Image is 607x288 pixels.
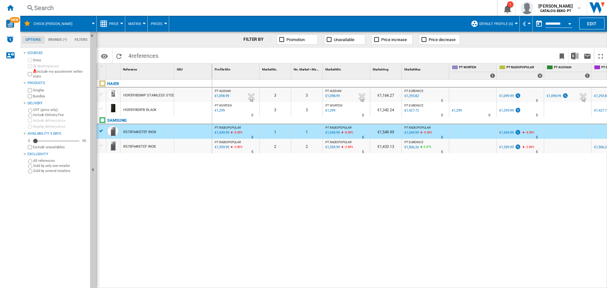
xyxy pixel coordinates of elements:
div: Check [PERSON_NAME] [23,16,93,32]
img: promotionV3.png [515,107,521,113]
span: PT AUCHAN [215,89,231,93]
md-slider: Availability [33,138,79,144]
div: 3 [291,88,322,102]
input: Sold by several retailers [28,169,32,174]
button: Default profile (6) [479,16,516,32]
span: € [523,21,526,27]
span: Matrix [128,22,141,26]
div: Delivery Time : 5 days [441,149,443,155]
div: Delivery Time : 10 days [249,98,253,104]
div: PT AUCHAN 1 offers sold by PT AUCHAN [545,64,591,79]
span: NEW [10,17,20,23]
div: Sort None [403,64,449,73]
div: Delivery Time : 5 days [441,98,443,104]
div: Last updated : Tuesday, 14 October 2025 10:31 [214,93,229,99]
div: Click to filter on that brand [107,117,127,124]
span: Market Max [404,68,420,71]
span: [PERSON_NAME] [538,3,573,9]
input: OFF (price only) [28,108,32,113]
span: No. Market < Me [294,68,316,71]
div: Last updated : Monday, 13 October 2025 23:43 [403,130,419,136]
div: Delivery Time : 5 days [536,134,538,141]
div: Exclusivity [28,152,88,157]
span: PT RADIOPOPULAR [404,126,431,129]
div: Last updated : Monday, 13 October 2025 23:43 [324,144,340,150]
div: €1,359.99 [499,145,514,149]
div: Last updated : Monday, 13 October 2025 23:43 [214,144,229,150]
button: Hide [90,32,98,43]
span: PT EURONICS [404,89,423,93]
div: Sources [28,51,88,56]
div: Sort None [107,64,120,73]
span: Reference [123,68,137,71]
div: 1 [507,1,513,8]
div: Sort None [122,64,174,73]
button: Promotion [277,34,318,45]
md-menu: Currency [520,16,533,32]
div: 1 offers sold by PT WORTEN [490,73,495,78]
div: 3 [260,102,291,117]
i: % [423,130,426,137]
div: 1 [291,124,322,139]
span: PT AUCHAN [325,89,341,93]
div: HSR5918DIMP STAINLESS STEEL [123,88,176,103]
span: PT RADIOPOPULAR [215,126,241,129]
div: RS70F64KDTEF INOX [123,125,156,139]
button: Check [PERSON_NAME] [34,16,79,32]
img: wise-card.svg [6,20,14,28]
label: Include Delivery Fee [33,113,88,117]
button: Price increase [371,34,413,45]
div: Last updated : Monday, 13 October 2025 23:43 [324,130,340,136]
span: Default profile (6) [479,22,513,26]
div: Delivery Time : 5 days [536,98,538,104]
div: Delivery Time : 10 days [581,98,585,104]
div: Sort None [175,64,212,73]
span: PT RADIOPOPULAR [215,140,241,144]
button: Download in Excel [568,48,581,63]
div: 2 [291,139,322,153]
div: Market Avg Sort None [371,64,402,73]
label: Display delivery price [33,124,88,129]
b: CATALOG BEKO PT [540,9,571,13]
span: references [132,52,158,59]
div: PT WORTEN 1 offers sold by PT WORTEN [451,64,496,79]
div: 90 [81,138,88,143]
div: Delivery [28,101,88,106]
div: Last updated : Tuesday, 14 October 2025 01:16 [324,107,335,114]
span: Prices [151,22,162,26]
div: Prices [151,16,166,32]
span: 5.37 [423,145,429,149]
span: SKU [177,68,183,71]
md-tab-item: Filters [71,36,91,44]
div: PT RADIOPOPULAR 4 offers sold by PT RADIOPOPULAR [498,64,544,79]
span: -2.86 [234,145,240,149]
md-tab-item: Brands (*) [45,36,71,44]
div: Last updated : Tuesday, 14 October 2025 06:58 [403,107,419,114]
label: Include delivery price [33,118,88,123]
span: -2.86 [344,145,351,149]
button: Price [109,16,122,32]
div: €1,099.99 [499,94,514,98]
span: PT RADIOPOPULAR [325,126,352,129]
button: Matrix [128,16,144,32]
button: Open calendar [564,17,575,28]
i: % [233,130,237,137]
div: HSR5918DIPB BLACK [123,103,156,117]
span: PT WORTEN [459,65,495,70]
i: % [423,144,426,152]
div: €1,359.99 [498,144,521,150]
span: PT WORTEN [325,104,342,107]
span: Check Leo [34,22,72,26]
input: Display delivery price [28,125,32,129]
div: Last updated : Tuesday, 14 October 2025 01:16 [214,107,224,114]
div: Market Min Sort None [324,64,370,73]
span: PT RADIOPOPULAR [506,65,543,70]
button: Options [98,50,111,62]
label: Exclude unavailables [33,145,88,150]
i: % [525,144,529,152]
div: €1,098.99 [546,93,568,99]
img: promotionV3.png [515,93,521,98]
button: Reload [113,48,125,63]
div: Price [100,16,122,32]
